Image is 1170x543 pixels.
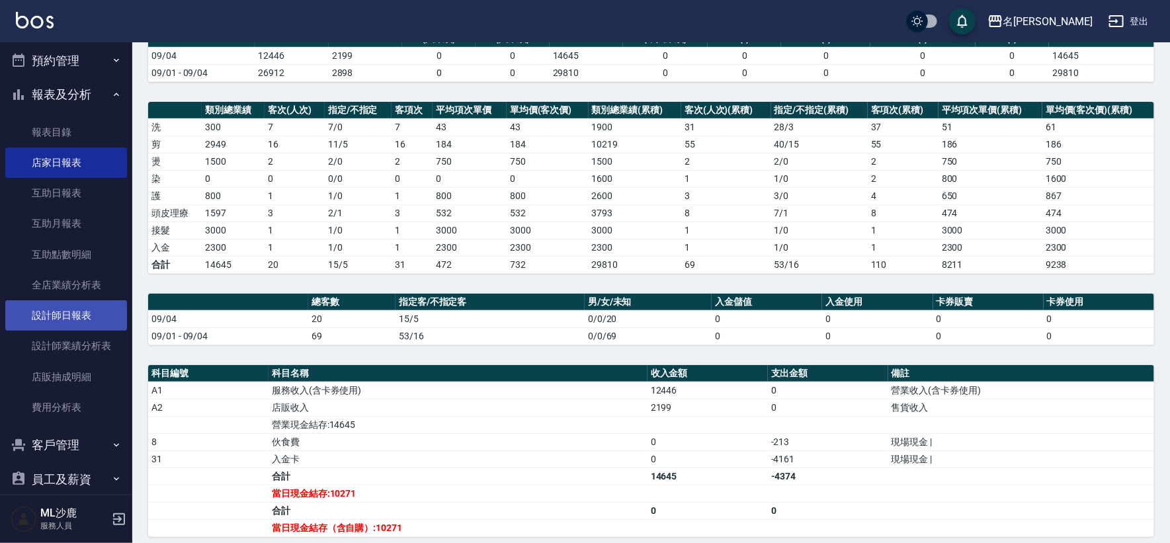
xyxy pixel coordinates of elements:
td: 0 [708,64,781,81]
p: 服務人員 [40,520,108,532]
td: 0 [507,170,589,187]
td: 3 / 0 [771,187,868,204]
table: a dense table [148,17,1154,82]
td: 8 [868,204,939,222]
td: 0 [623,64,708,81]
td: 1500 [202,153,265,170]
td: 1 / 0 [325,239,392,256]
td: 3793 [589,204,681,222]
td: 3 [681,187,771,204]
td: -213 [768,433,888,450]
td: 0 [712,327,822,345]
td: 0 [822,327,933,345]
td: 0 [712,310,822,327]
th: 收入金額 [648,365,768,382]
td: 2 [392,153,433,170]
td: 合計 [148,256,202,273]
th: 指定客/不指定客 [396,294,585,311]
td: 31 [148,450,269,468]
td: 8211 [939,256,1042,273]
th: 總客數 [308,294,396,311]
a: 互助日報表 [5,178,127,208]
table: a dense table [148,365,1154,537]
td: 2199 [648,399,768,416]
th: 客項次(累積) [868,102,939,119]
td: 0 [976,64,1049,81]
a: 互助點數明細 [5,239,127,270]
td: 0 [933,327,1044,345]
td: 1 [681,222,771,239]
td: 2300 [202,239,265,256]
td: 店販收入 [269,399,648,416]
td: 0 [822,310,933,327]
td: 0 [781,64,870,81]
td: 0 [976,47,1049,64]
td: A2 [148,399,269,416]
td: 20 [308,310,396,327]
td: 14645 [648,468,768,485]
td: 0 [476,64,549,81]
td: 09/04 [148,47,255,64]
td: 55 [681,136,771,153]
th: 支出金額 [768,365,888,382]
th: 科目編號 [148,365,269,382]
td: 31 [392,256,433,273]
td: 0 [768,502,888,519]
td: 2 / 0 [771,153,868,170]
th: 科目名稱 [269,365,648,382]
td: 剪 [148,136,202,153]
th: 入金使用 [822,294,933,311]
td: 69 [308,327,396,345]
td: 1 [868,239,939,256]
button: 預約管理 [5,44,127,78]
td: 532 [433,204,507,222]
td: 8 [148,433,269,450]
td: 0 [648,450,768,468]
td: 入金卡 [269,450,648,468]
td: 0/0/20 [585,310,712,327]
td: 2300 [507,239,589,256]
td: 售貨收入 [888,399,1154,416]
td: 營業收入(含卡券使用) [888,382,1154,399]
a: 報表目錄 [5,117,127,147]
td: 0/0/69 [585,327,712,345]
button: 報表及分析 [5,77,127,112]
td: 53/16 [771,256,868,273]
td: 1 / 0 [325,222,392,239]
td: 燙 [148,153,202,170]
button: 登出 [1103,9,1154,34]
td: 3000 [589,222,681,239]
td: 0 [648,433,768,450]
td: 服務收入(含卡券使用) [269,382,648,399]
th: 卡券販賣 [933,294,1044,311]
td: 3 [392,204,433,222]
td: 1500 [589,153,681,170]
td: 472 [433,256,507,273]
td: 當日現金結存:10271 [269,485,648,502]
td: 43 [507,118,589,136]
td: 2 / 0 [325,153,392,170]
button: 員工及薪資 [5,462,127,497]
td: 28 / 3 [771,118,868,136]
td: 1 [392,187,433,204]
td: 8 [681,204,771,222]
h5: ML沙鹿 [40,507,108,520]
a: 費用分析表 [5,392,127,423]
td: 2300 [433,239,507,256]
td: 532 [507,204,589,222]
td: -4161 [768,450,888,468]
th: 指定/不指定 [325,102,392,119]
td: 0 [870,47,976,64]
td: 51 [939,118,1042,136]
td: 1600 [589,170,681,187]
td: 12446 [255,47,328,64]
td: 0 [781,47,870,64]
th: 單均價(客次價) [507,102,589,119]
td: 3000 [1042,222,1154,239]
td: 0 [768,382,888,399]
td: 染 [148,170,202,187]
a: 互助月報表 [5,208,127,239]
a: 全店業績分析表 [5,270,127,300]
td: 2300 [939,239,1042,256]
th: 客項次 [392,102,433,119]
